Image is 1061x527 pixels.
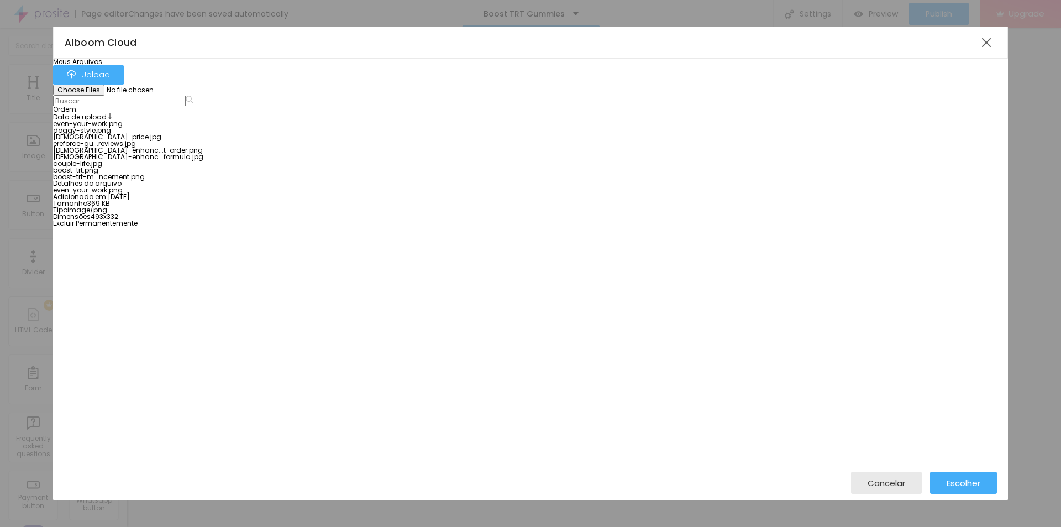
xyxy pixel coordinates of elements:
div: Upload [67,70,110,80]
input: Buscar [53,96,186,107]
div: : [53,106,203,121]
span: Tipo [53,205,67,215]
img: Icone [67,70,76,79]
span: Meus Arquivos [53,57,102,66]
div: [DEMOGRAPHIC_DATA]-price.jpg [53,134,203,140]
span: Excluir Permanentemente [53,218,138,228]
span: Alboom Cloud [65,36,137,49]
div: [DATE] [53,194,203,200]
div: even-your-work.png [53,121,203,127]
button: Cancelar [851,472,922,494]
img: Icone [107,113,113,119]
div: ereforce-gu...reviews.jpg [53,140,203,147]
div: 493x332 [53,213,203,220]
span: Adicionado em: [53,192,108,201]
div: boost-trt.png [53,167,203,174]
span: Cancelar [868,478,905,488]
div: doggy-style.png [53,127,203,134]
button: IconeUpload [53,65,124,85]
img: Icone [186,96,193,103]
div: 369 KB [53,200,203,207]
span: Tamanho [53,199,87,208]
span: Escolher [947,478,980,488]
div: [DEMOGRAPHIC_DATA]-enhanc...t-order.png [53,147,203,154]
div: [DEMOGRAPHIC_DATA]-enhanc...formula.jpg [53,154,203,160]
button: Escolher [930,472,997,494]
div: couple-life.jpg [53,160,203,167]
div: image/png [53,207,203,213]
span: even-your-work.png [53,185,123,195]
div: boost-trt-m...ncement.png [53,174,203,180]
span: Data de upload [53,112,107,122]
span: Detalhes do arquivo [53,179,122,188]
span: Ordem [53,105,76,114]
span: Dimensões [53,212,91,221]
